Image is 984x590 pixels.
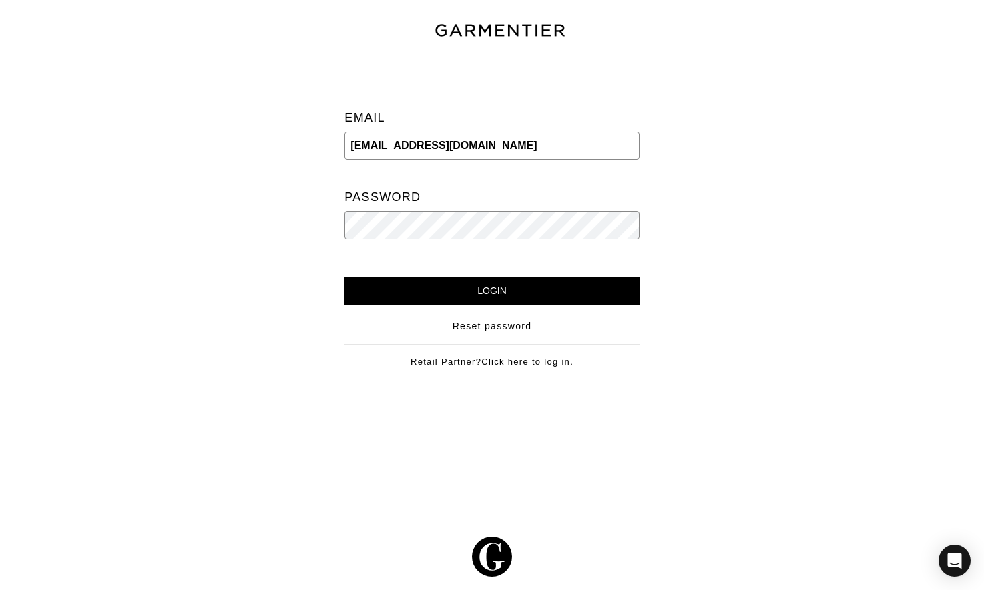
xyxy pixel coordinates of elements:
div: Retail Partner? [344,344,639,369]
label: Email [344,104,385,132]
label: Password [344,184,421,211]
a: Click here to log in. [481,357,573,367]
div: Open Intercom Messenger [939,545,971,577]
img: garmentier-text-8466448e28d500cc52b900a8b1ac6a0b4c9bd52e9933ba870cc531a186b44329.png [433,22,567,39]
input: Login [344,277,639,305]
a: Reset password [453,319,532,333]
img: g-602364139e5867ba59c769ce4266a9601a3871a1516a6a4c3533f4bc45e69684.svg [472,537,512,577]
